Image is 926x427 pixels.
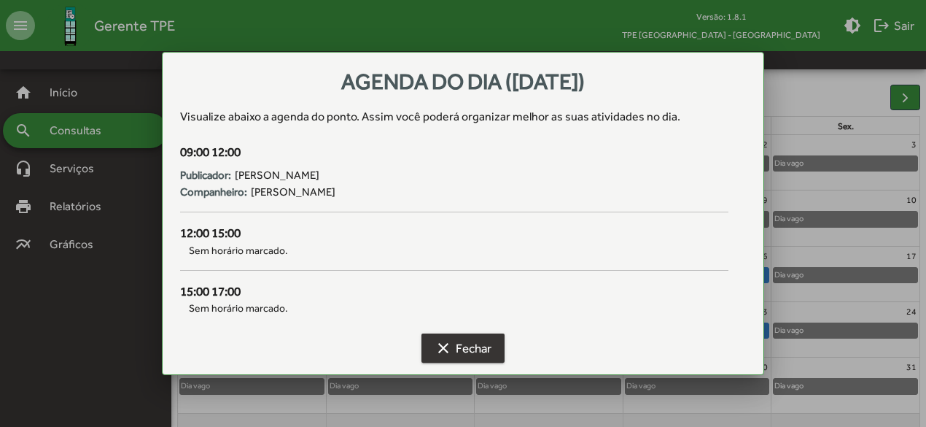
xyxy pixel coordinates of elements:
mat-icon: clear [435,339,452,357]
div: 12:00 15:00 [180,224,728,243]
span: [PERSON_NAME] [235,167,319,184]
button: Fechar [421,334,505,363]
span: Sem horário marcado. [180,301,728,316]
div: 15:00 17:00 [180,282,728,301]
span: [PERSON_NAME] [251,184,335,201]
strong: Publicador: [180,167,231,184]
span: Fechar [435,335,491,361]
div: 09:00 12:00 [180,143,728,162]
span: Sem horário marcado. [180,243,728,258]
div: Visualize abaixo a agenda do ponto . Assim você poderá organizar melhor as suas atividades no dia. [180,108,746,126]
strong: Companheiro: [180,184,247,201]
span: Agenda do dia ([DATE]) [341,69,585,94]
